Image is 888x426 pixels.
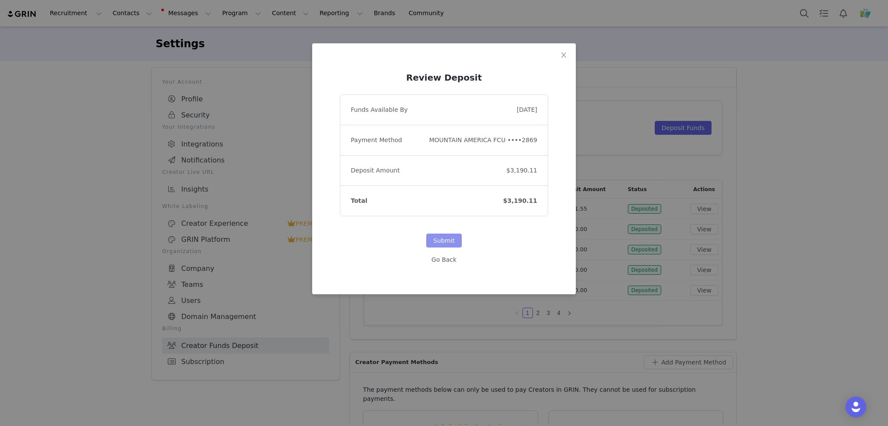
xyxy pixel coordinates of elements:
[431,253,457,267] button: Go Back
[426,234,462,247] button: Submit
[503,196,537,205] span: $3,190.11
[517,105,537,114] span: [DATE]
[552,43,576,68] button: Close
[351,166,400,175] span: Deposit Amount
[351,105,408,114] span: Funds Available By
[340,71,548,84] h2: Review Deposit
[429,136,537,145] span: MOUNTAIN AMERICA FCU ••••2869
[351,136,402,145] span: Payment Method
[506,166,537,175] span: $3,190.11
[846,397,866,417] div: Open Intercom Messenger
[560,52,567,59] i: icon: close
[351,196,367,205] span: Total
